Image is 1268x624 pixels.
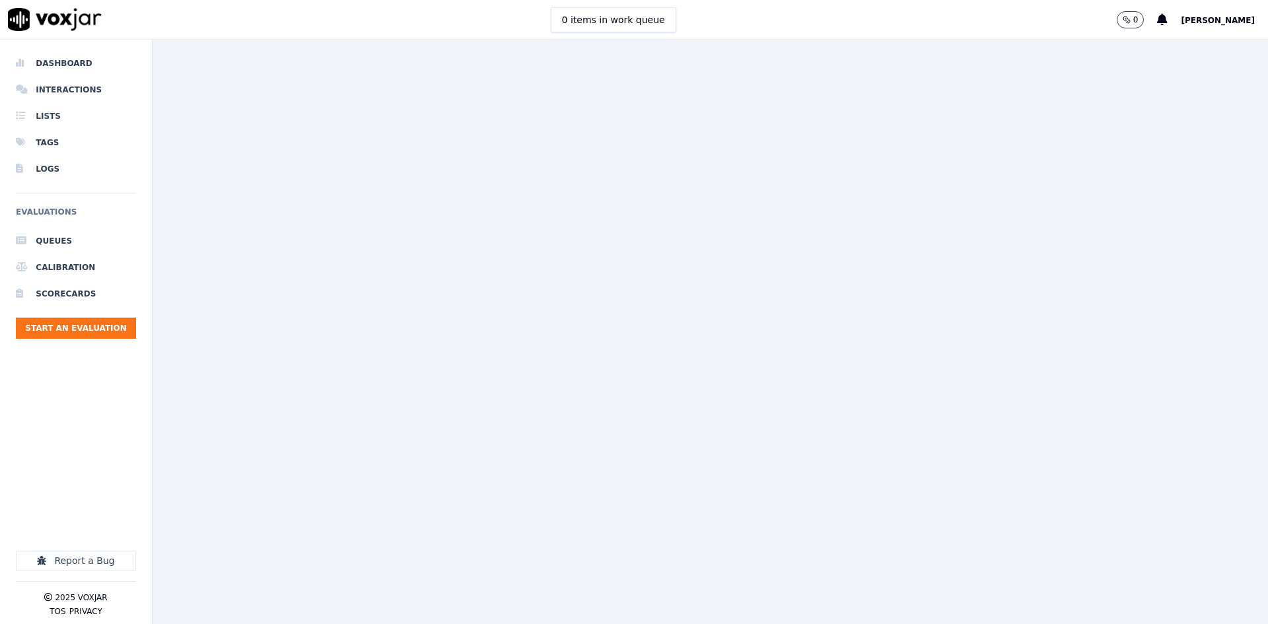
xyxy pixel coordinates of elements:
[16,103,136,129] a: Lists
[16,551,136,571] button: Report a Bug
[16,129,136,156] a: Tags
[8,8,102,31] img: voxjar logo
[55,592,107,603] p: 2025 Voxjar
[16,156,136,182] a: Logs
[1133,15,1139,25] p: 0
[16,254,136,281] a: Calibration
[551,7,676,32] button: 0 items in work queue
[16,204,136,228] h6: Evaluations
[1117,11,1145,28] button: 0
[16,281,136,307] a: Scorecards
[1181,16,1255,25] span: [PERSON_NAME]
[16,77,136,103] a: Interactions
[50,606,65,617] button: TOS
[1181,12,1268,28] button: [PERSON_NAME]
[16,228,136,254] a: Queues
[16,50,136,77] a: Dashboard
[69,606,102,617] button: Privacy
[16,318,136,339] button: Start an Evaluation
